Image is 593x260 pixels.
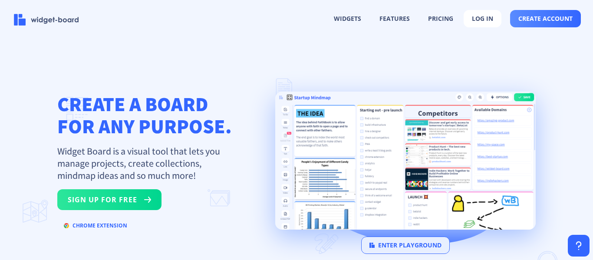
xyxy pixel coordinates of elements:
[420,10,461,27] button: pricing
[57,93,232,137] h1: CREATE A BOARD FOR ANY PURPOSE.
[518,15,573,22] span: create account
[361,237,450,254] button: enter playground
[64,223,69,228] img: chrome.svg
[14,14,79,26] img: logo-name.svg
[510,10,581,27] button: create account
[57,189,161,210] button: sign up for free
[57,219,134,233] button: chrome extension
[57,145,231,181] p: Widget Board is a visual tool that lets you manage projects, create collections, mindmap ideas an...
[57,224,134,232] a: chrome extension
[372,10,418,27] button: features
[326,10,369,27] button: widgets
[369,243,375,248] img: logo.svg
[464,10,501,27] button: log in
